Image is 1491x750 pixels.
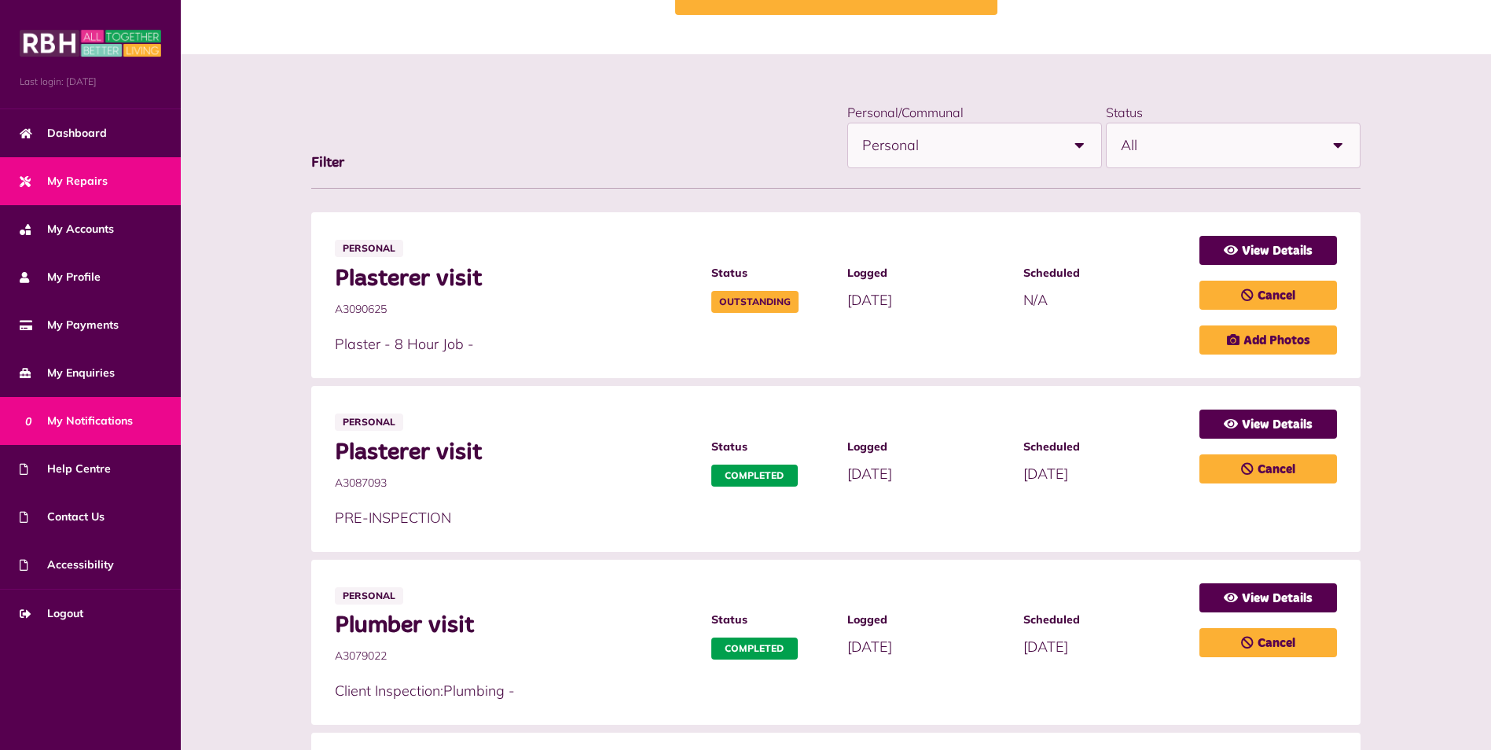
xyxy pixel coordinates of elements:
span: [DATE] [847,638,892,656]
a: Cancel [1199,454,1337,483]
a: View Details [1199,583,1337,612]
span: A3087093 [335,475,696,491]
span: My Repairs [20,173,108,189]
span: 0 [20,412,37,429]
label: Personal/Communal [847,105,964,120]
span: Logged [847,612,1008,628]
span: Accessibility [20,557,114,573]
span: My Profile [20,269,101,285]
span: Personal [335,240,403,257]
span: My Payments [20,317,119,333]
span: Outstanding [711,291,799,313]
img: MyRBH [20,28,161,59]
span: Personal [862,123,1057,167]
span: Status [711,439,832,455]
span: [DATE] [847,291,892,309]
span: Help Centre [20,461,111,477]
p: PRE-INSPECTION [335,507,1184,528]
a: View Details [1199,236,1337,265]
span: A3090625 [335,301,696,318]
a: View Details [1199,410,1337,439]
span: Contact Us [20,509,105,525]
span: All [1121,123,1316,167]
span: Completed [711,638,798,660]
span: Filter [311,156,344,170]
span: Plumber visit [335,612,696,640]
span: [DATE] [1023,638,1068,656]
span: Status [711,265,832,281]
a: Cancel [1199,281,1337,310]
span: My Accounts [20,221,114,237]
span: Logged [847,265,1008,281]
span: [DATE] [847,465,892,483]
span: Logout [20,605,83,622]
span: Dashboard [20,125,107,142]
span: Plasterer visit [335,265,696,293]
span: Status [711,612,832,628]
a: Cancel [1199,628,1337,657]
span: Scheduled [1023,265,1184,281]
span: [DATE] [1023,465,1068,483]
p: Client Inspection:Plumbing - [335,680,1184,701]
span: Completed [711,465,798,487]
span: Plasterer visit [335,439,696,467]
label: Status [1106,105,1143,120]
span: Personal [335,587,403,605]
a: Add Photos [1199,325,1337,355]
span: Logged [847,439,1008,455]
span: N/A [1023,291,1048,309]
span: My Notifications [20,413,133,429]
span: My Enquiries [20,365,115,381]
span: Scheduled [1023,612,1184,628]
p: Plaster - 8 Hour Job - [335,333,1184,355]
span: A3079022 [335,648,696,664]
span: Personal [335,414,403,431]
span: Scheduled [1023,439,1184,455]
span: Last login: [DATE] [20,75,161,89]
